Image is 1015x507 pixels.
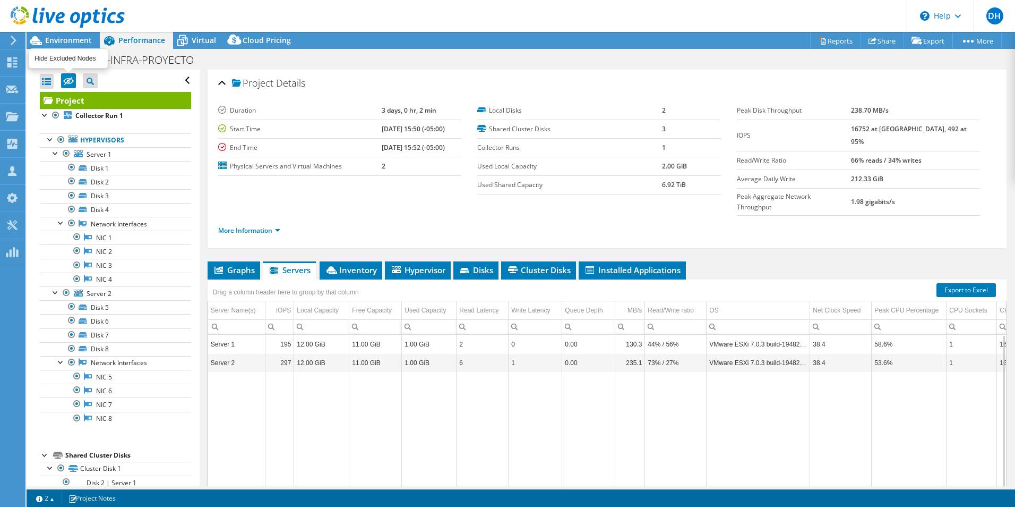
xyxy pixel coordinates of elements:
[382,162,385,171] b: 2
[208,301,265,320] td: Server Name(s) Column
[297,304,339,317] div: Local Capacity
[349,335,402,353] td: Column Free Capacity, Value 11.00 GiB
[265,301,294,320] td: IOPS Column
[265,319,294,334] td: Column IOPS, Filter cell
[40,286,191,300] a: Server 2
[35,54,75,65] span: Anonymous
[947,353,997,372] td: Column CPU Sockets, Value 1
[40,462,191,476] a: Cluster Disk 1
[707,353,810,372] td: Column OS, Value VMware ESXi 7.0.3 build-19482537
[213,265,255,275] span: Graphs
[349,353,402,372] td: Column Free Capacity, Value 11.00 GiB
[402,301,457,320] td: Used Capacity Column
[851,174,883,183] b: 212.33 GiB
[40,203,191,217] a: Disk 4
[477,105,662,116] label: Local Disks
[509,335,562,353] td: Column Write Latency, Value 0
[872,301,947,320] td: Peak CPU Percentage Column
[584,265,681,275] span: Installed Applications
[662,180,686,189] b: 6.92 TiB
[709,304,718,317] div: OS
[87,150,111,159] span: Server 1
[325,265,377,275] span: Inventory
[40,328,191,342] a: Disk 7
[218,142,382,153] label: End Time
[459,304,498,317] div: Read Latency
[208,353,265,372] td: Column Server Name(s), Value Server 2
[737,130,851,141] label: IOPS
[947,335,997,353] td: Column CPU Sockets, Value 1
[645,353,707,372] td: Column Read/Write ratio, Value 73% / 27%
[382,124,445,133] b: [DATE] 15:50 (-05:00)
[509,353,562,372] td: Column Write Latency, Value 1
[810,32,861,49] a: Reports
[218,124,382,134] label: Start Time
[40,217,191,231] a: Network Interfaces
[294,301,349,320] td: Local Capacity Column
[65,449,191,462] div: Shared Cluster Disks
[218,161,382,172] label: Physical Servers and Virtual Machines
[662,124,666,133] b: 3
[402,353,457,372] td: Column Used Capacity, Value 1.00 GiB
[265,353,294,372] td: Column IOPS, Value 297
[211,304,256,317] div: Server Name(s)
[382,143,445,152] b: [DATE] 15:52 (-05:00)
[662,106,666,115] b: 2
[402,319,457,334] td: Column Used Capacity, Filter cell
[40,300,191,314] a: Disk 5
[405,304,446,317] div: Used Capacity
[645,335,707,353] td: Column Read/Write ratio, Value 44% / 56%
[208,280,1007,505] div: Data grid
[208,319,265,334] td: Column Server Name(s), Filter cell
[707,335,810,353] td: Column OS, Value VMware ESXi 7.0.3 build-19482537
[920,11,930,21] svg: \n
[294,353,349,372] td: Column Local Capacity, Value 12.00 GiB
[986,7,1003,24] span: DH
[218,226,280,235] a: More Information
[851,106,889,115] b: 238.70 MB/s
[645,319,707,334] td: Column Read/Write ratio, Filter cell
[268,265,311,275] span: Servers
[80,54,210,66] h1: GDD-INFRA-PROYECTO
[662,162,687,171] b: 2.00 GiB
[509,319,562,334] td: Column Write Latency, Filter cell
[615,353,645,372] td: Column MB/s, Value 235.1
[949,304,987,317] div: CPU Sockets
[810,353,872,372] td: Column Net Clock Speed, Value 38.4
[40,244,191,258] a: NIC 2
[457,335,509,353] td: Column Read Latency, Value 2
[40,133,191,147] a: Hypervisors
[40,161,191,175] a: Disk 1
[243,35,291,45] span: Cloud Pricing
[952,32,1002,49] a: More
[477,124,662,134] label: Shared Cluster Disks
[645,301,707,320] td: Read/Write ratio Column
[904,32,953,49] a: Export
[872,319,947,334] td: Column Peak CPU Percentage, Filter cell
[210,285,362,300] div: Drag a column header here to group by that column
[477,161,662,172] label: Used Local Capacity
[851,124,967,146] b: 16752 at [GEOGRAPHIC_DATA], 492 at 95%
[627,304,642,317] div: MB/s
[40,231,191,244] a: NIC 1
[40,476,191,489] a: Disk 2 | Server 1
[61,492,123,505] a: Project Notes
[294,335,349,353] td: Column Local Capacity, Value 12.00 GiB
[813,304,861,317] div: Net Clock Speed
[232,78,273,89] span: Project
[40,412,191,426] a: NIC 8
[662,143,666,152] b: 1
[40,175,191,189] a: Disk 2
[615,335,645,353] td: Column MB/s, Value 130.3
[562,301,615,320] td: Queue Depth Column
[936,283,996,297] a: Export to Excel
[565,304,603,317] div: Queue Depth
[810,335,872,353] td: Column Net Clock Speed, Value 38.4
[29,492,62,505] a: 2
[349,301,402,320] td: Free Capacity Column
[294,319,349,334] td: Column Local Capacity, Filter cell
[40,189,191,203] a: Disk 3
[40,92,191,109] a: Project
[382,106,436,115] b: 3 days, 0 hr, 2 min
[810,301,872,320] td: Net Clock Speed Column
